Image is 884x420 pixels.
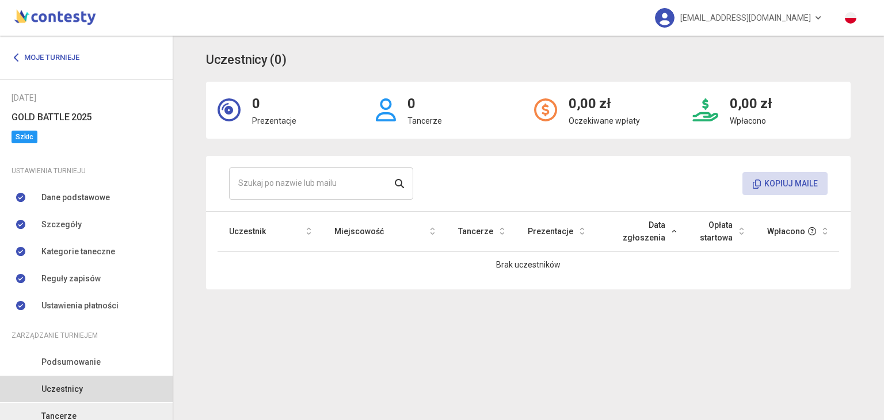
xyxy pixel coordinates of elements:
th: Uczestnik [218,212,323,251]
h6: GOLD BATTLE 2025 [12,110,161,124]
span: Ustawienia płatności [41,299,119,312]
span: Szczegóły [41,218,82,231]
span: Podsumowanie [41,356,101,368]
h2: 0,00 zł [730,93,771,115]
span: Zarządzanie turniejem [12,329,98,342]
span: Uczestnicy [41,383,83,395]
div: [DATE] [12,91,161,104]
button: Kopiuj maile [742,172,828,195]
span: Szkic [12,131,37,143]
a: Moje turnieje [12,47,88,68]
th: Data zgłoszenia [596,212,688,251]
span: [EMAIL_ADDRESS][DOMAIN_NAME] [680,6,811,30]
h2: 0 [252,93,296,115]
td: Brak uczestników [218,251,839,278]
p: Tancerze [407,114,442,127]
span: Reguły zapisów [41,272,101,285]
th: Opłata startowa [688,212,756,251]
div: Ustawienia turnieju [12,165,161,177]
span: Dane podstawowe [41,191,110,204]
h2: 0 [407,93,442,115]
th: Prezentacje [516,212,596,251]
p: Prezentacje [252,114,296,127]
h2: 0,00 zł [569,93,640,115]
span: Wpłacono [767,225,805,238]
h3: Uczestnicy (0) [206,50,286,70]
th: Tancerze [447,212,516,251]
p: Oczekiwane wpłaty [569,114,640,127]
th: Miejscowość [323,212,447,251]
p: Wpłacono [730,114,771,127]
span: Kategorie taneczne [41,245,115,258]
